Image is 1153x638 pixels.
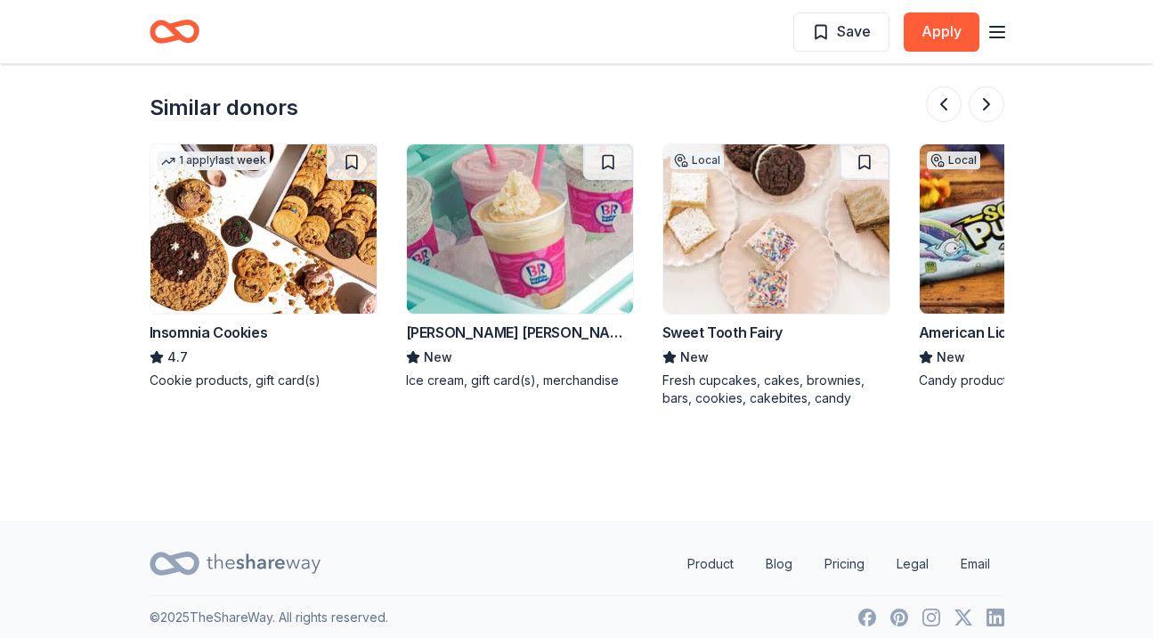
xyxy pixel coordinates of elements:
a: Image for Sweet Tooth FairyLocalSweet Tooth FairyNewFresh cupcakes, cakes, brownies, bars, cookie... [662,143,890,407]
nav: quick links [673,546,1004,582]
button: Save [793,12,889,52]
div: Sweet Tooth Fairy [662,322,783,343]
button: Apply [904,12,979,52]
span: Save [837,20,871,43]
div: Ice cream, gift card(s), merchandise [406,372,634,389]
p: © 2025 TheShareWay. All rights reserved. [150,607,388,628]
img: Image for Sweet Tooth Fairy [663,144,889,314]
img: Image for American Licorice Company [920,144,1146,314]
img: Image for Insomnia Cookies [150,144,377,314]
div: Local [670,151,724,169]
a: Blog [751,546,807,582]
a: Home [150,11,199,53]
div: Fresh cupcakes, cakes, brownies, bars, cookies, cakebites, candy [662,372,890,407]
a: Email [946,546,1004,582]
a: Pricing [810,546,879,582]
div: [PERSON_NAME] [PERSON_NAME] [406,322,634,343]
a: Product [673,546,748,582]
div: Cookie products, gift card(s) [150,372,378,389]
a: Legal [882,546,943,582]
div: Similar donors [150,94,298,122]
div: Insomnia Cookies [150,322,268,343]
div: American Licorice Company [919,322,1109,343]
div: Candy products [919,372,1147,389]
div: 1 apply last week [158,151,270,170]
span: 4.7 [167,347,188,368]
span: New [424,347,452,368]
span: New [937,347,965,368]
span: New [680,347,709,368]
a: Image for American Licorice CompanyLocalAmerican Licorice CompanyNewCandy products [919,143,1147,389]
img: Image for Baskin Robbins [407,144,633,314]
a: Image for Insomnia Cookies1 applylast weekInsomnia Cookies4.7Cookie products, gift card(s) [150,143,378,389]
a: Image for Baskin Robbins[PERSON_NAME] [PERSON_NAME]NewIce cream, gift card(s), merchandise [406,143,634,389]
div: Local [927,151,980,169]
